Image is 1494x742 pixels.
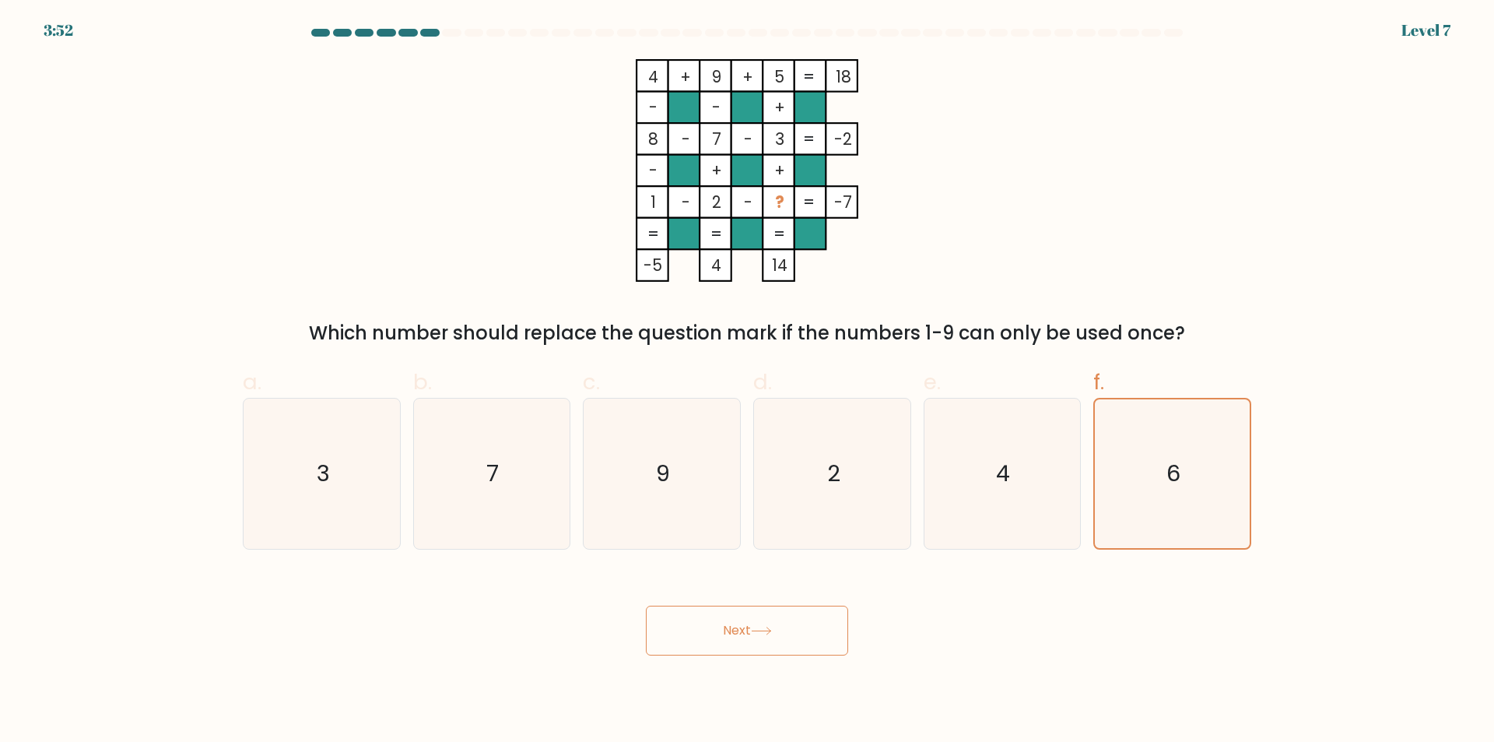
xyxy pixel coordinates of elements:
[711,159,722,181] tspan: +
[682,191,690,213] tspan: -
[317,459,330,490] text: 3
[657,459,671,490] text: 9
[834,191,852,213] tspan: -7
[648,65,658,88] tspan: 4
[774,159,785,181] tspan: +
[1401,19,1450,42] div: Level 7
[774,65,784,88] tspan: 5
[836,65,851,88] tspan: 18
[772,254,787,276] tspan: 14
[1167,458,1181,489] text: 6
[712,191,721,213] tspan: 2
[682,128,690,150] tspan: -
[742,65,753,88] tspan: +
[744,128,752,150] tspan: -
[753,367,772,397] span: d.
[413,367,432,397] span: b.
[803,191,815,213] tspan: =
[744,191,752,213] tspan: -
[648,128,658,150] tspan: 8
[710,223,722,245] tspan: =
[647,223,659,245] tspan: =
[680,65,691,88] tspan: +
[583,367,600,397] span: c.
[775,128,784,150] tspan: 3
[712,65,721,88] tspan: 9
[997,459,1011,490] text: 4
[651,191,656,213] tspan: 1
[774,96,785,118] tspan: +
[649,159,658,181] tspan: -
[924,367,941,397] span: e.
[252,319,1242,347] div: Which number should replace the question mark if the numbers 1-9 can only be used once?
[487,459,500,490] text: 7
[775,191,784,213] tspan: ?
[827,459,840,490] text: 2
[644,254,662,276] tspan: -5
[711,254,721,276] tspan: 4
[803,65,815,88] tspan: =
[712,128,721,150] tspan: 7
[712,96,721,118] tspan: -
[649,96,658,118] tspan: -
[44,19,73,42] div: 3:52
[834,128,852,150] tspan: -2
[803,128,815,150] tspan: =
[1093,367,1104,397] span: f.
[646,606,848,656] button: Next
[773,223,785,245] tspan: =
[243,367,261,397] span: a.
